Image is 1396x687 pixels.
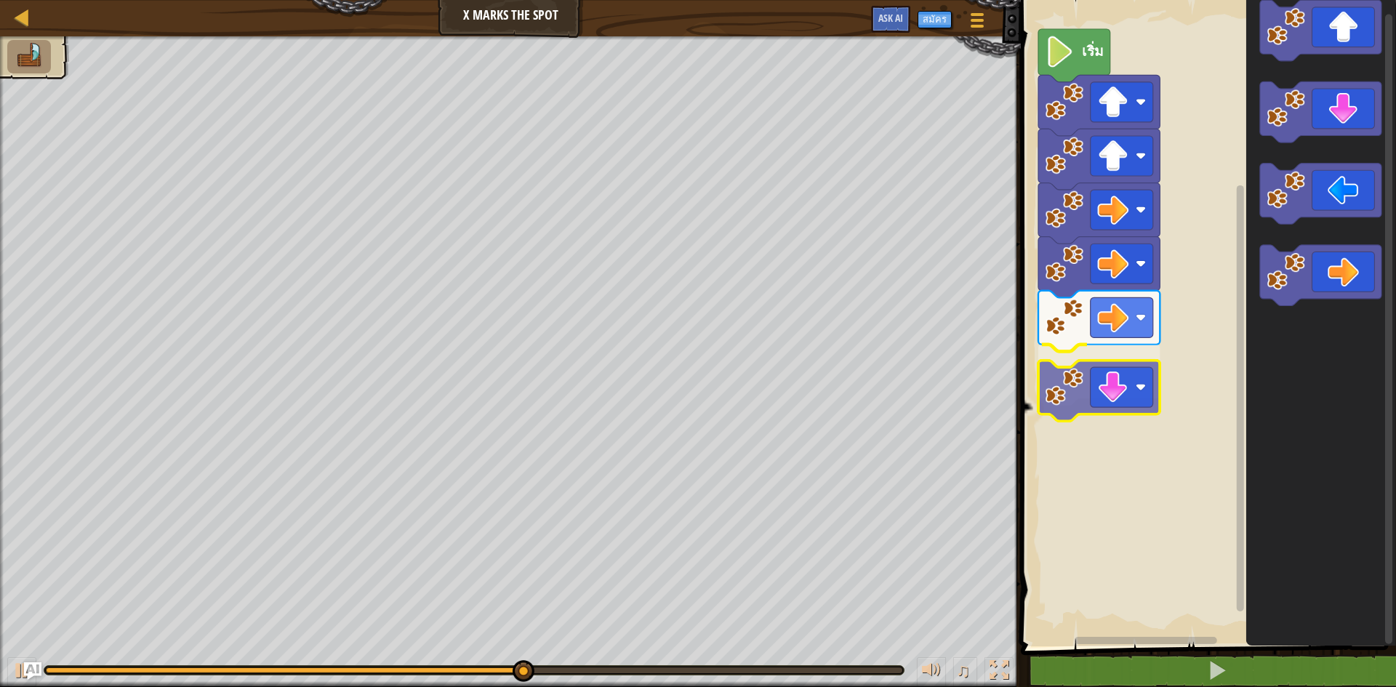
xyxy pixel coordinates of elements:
[24,662,41,680] button: Ask AI
[959,6,995,40] button: แสดงเมนูเกมส์
[871,6,910,33] button: Ask AI
[7,657,36,687] button: Ctrl + P: Play
[7,40,51,73] li: ไปที่แพ
[1082,41,1104,60] text: เริ่ม
[878,11,903,25] span: Ask AI
[918,11,952,28] button: สมัคร
[984,657,1014,687] button: สลับเป็นเต็มจอ
[953,657,978,687] button: ♫
[917,657,946,687] button: ปรับระดับเสียง
[956,659,971,681] span: ♫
